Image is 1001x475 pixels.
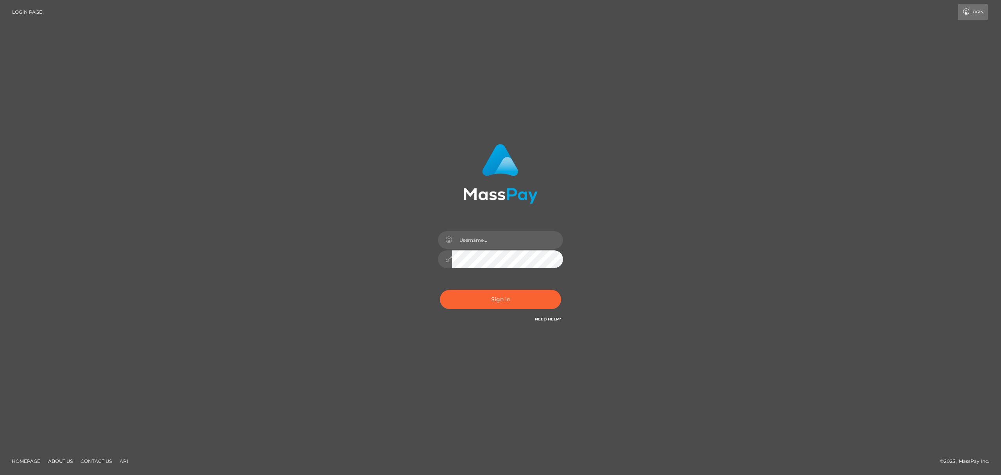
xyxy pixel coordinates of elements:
a: API [117,455,131,467]
a: Need Help? [535,317,561,322]
a: Contact Us [77,455,115,467]
img: MassPay Login [463,144,538,204]
a: About Us [45,455,76,467]
div: © 2025 , MassPay Inc. [940,457,995,466]
button: Sign in [440,290,561,309]
a: Homepage [9,455,43,467]
a: Login Page [12,4,42,20]
input: Username... [452,231,563,249]
a: Login [958,4,988,20]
